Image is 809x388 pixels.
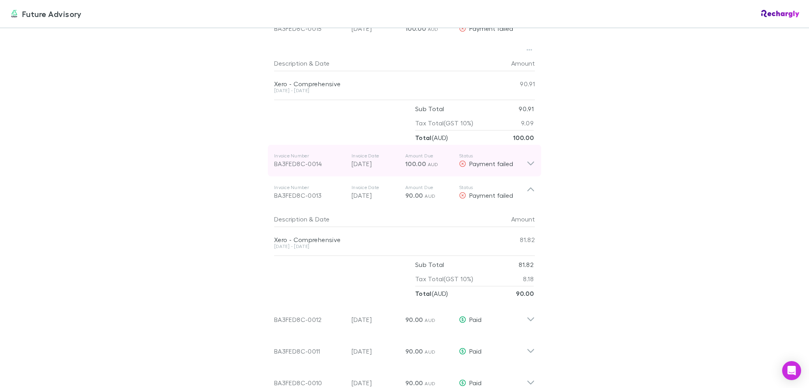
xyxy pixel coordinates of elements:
[352,315,399,324] p: [DATE]
[274,244,487,249] div: [DATE] - [DATE]
[425,349,435,355] span: AUD
[425,317,435,323] span: AUD
[274,159,345,168] div: BA3FED8C-0014
[428,161,438,167] span: AUD
[415,286,448,301] p: ( AUD )
[352,159,399,168] p: [DATE]
[425,380,435,386] span: AUD
[274,378,345,388] div: BA3FED8C-0010
[415,131,448,145] p: ( AUD )
[9,9,19,19] img: Future Advisory's Logo
[523,272,534,286] p: 8.18
[761,10,800,18] img: Rechargly Logo
[469,316,482,323] span: Paid
[274,80,487,88] div: Xero - Comprehensive
[315,55,329,71] button: Date
[268,301,541,332] div: BA3FED8C-0012[DATE]90.00 AUDPaid
[428,26,438,32] span: AUD
[469,379,482,386] span: Paid
[469,191,513,199] span: Payment failed
[274,315,345,324] div: BA3FED8C-0012
[405,316,423,324] span: 90.00
[459,184,527,191] p: Status
[405,347,423,355] span: 90.00
[405,25,426,32] span: 100.00
[22,8,82,20] span: Future Advisory
[469,347,482,355] span: Paid
[782,361,801,380] div: Open Intercom Messenger
[521,116,534,130] p: 9.09
[513,134,534,142] strong: 100.00
[415,116,474,130] p: Tax Total (GST 10%)
[352,191,399,200] p: [DATE]
[274,153,345,159] p: Invoice Number
[469,25,513,32] span: Payment failed
[487,71,535,97] div: 90.91
[425,193,435,199] span: AUD
[352,24,399,33] p: [DATE]
[415,290,432,297] strong: Total
[459,153,527,159] p: Status
[315,211,329,227] button: Date
[352,184,399,191] p: Invoice Date
[415,272,474,286] p: Tax Total (GST 10%)
[415,134,432,142] strong: Total
[519,257,534,272] p: 81.82
[352,346,399,356] p: [DATE]
[352,153,399,159] p: Invoice Date
[274,211,484,227] div: &
[405,160,426,168] span: 100.00
[469,160,513,167] span: Payment failed
[415,257,444,272] p: Sub Total
[274,191,345,200] div: BA3FED8C-0013
[274,55,484,71] div: &
[415,102,444,116] p: Sub Total
[352,378,399,388] p: [DATE]
[519,102,534,116] p: 90.91
[274,24,345,33] div: BA3FED8C-0015
[268,176,541,208] div: Invoice NumberBA3FED8C-0013Invoice Date[DATE]Amount Due90.00 AUDStatusPayment failed
[405,184,453,191] p: Amount Due
[274,211,307,227] button: Description
[274,88,487,93] div: [DATE] - [DATE]
[516,290,534,297] strong: 90.00
[268,145,541,176] div: Invoice NumberBA3FED8C-0014Invoice Date[DATE]Amount Due100.00 AUDStatusPayment failed
[274,55,307,71] button: Description
[487,227,535,252] div: 81.82
[405,379,423,387] span: 90.00
[274,346,345,356] div: BA3FED8C-0011
[274,184,345,191] p: Invoice Number
[405,191,423,199] span: 90.00
[405,153,453,159] p: Amount Due
[268,332,541,364] div: BA3FED8C-0011[DATE]90.00 AUDPaid
[274,236,487,244] div: Xero - Comprehensive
